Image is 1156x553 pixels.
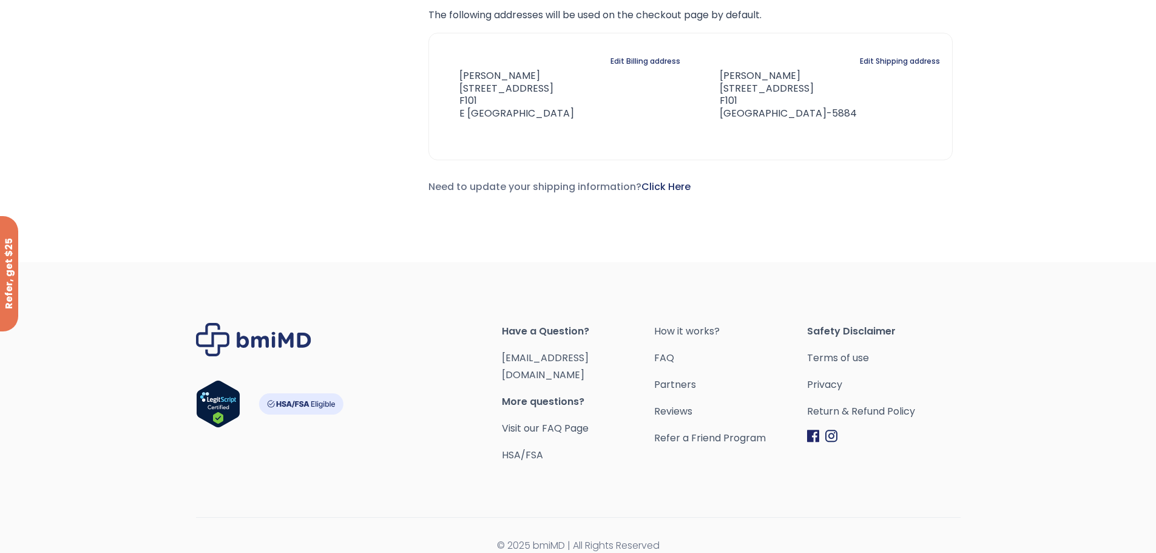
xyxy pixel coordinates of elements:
a: Partners [654,376,807,393]
img: Brand Logo [196,323,311,356]
a: Refer a Friend Program [654,430,807,447]
address: [PERSON_NAME] [STREET_ADDRESS] F101 [GEOGRAPHIC_DATA]-5884 [700,70,857,120]
a: Edit Billing address [610,53,680,70]
a: Terms of use [807,350,960,367]
img: HSA-FSA [259,393,343,415]
a: How it works? [654,323,807,340]
a: Privacy [807,376,960,393]
img: Instagram [825,430,837,443]
img: Verify Approval for www.bmimd.com [196,380,240,428]
a: Edit Shipping address [860,53,940,70]
p: The following addresses will be used on the checkout page by default. [428,7,953,24]
a: Visit our FAQ Page [502,421,589,435]
a: Verify LegitScript Approval for www.bmimd.com [196,380,240,433]
span: More questions? [502,393,655,410]
a: Click Here [641,180,691,194]
a: [EMAIL_ADDRESS][DOMAIN_NAME] [502,351,589,382]
a: Return & Refund Policy [807,403,960,420]
span: Safety Disclaimer [807,323,960,340]
span: Have a Question? [502,323,655,340]
span: Need to update your shipping information? [428,180,691,194]
a: Reviews [654,403,807,420]
img: Facebook [807,430,819,443]
a: FAQ [654,350,807,367]
address: [PERSON_NAME] [STREET_ADDRESS] F101 E [GEOGRAPHIC_DATA] [441,70,574,120]
a: HSA/FSA [502,448,543,462]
